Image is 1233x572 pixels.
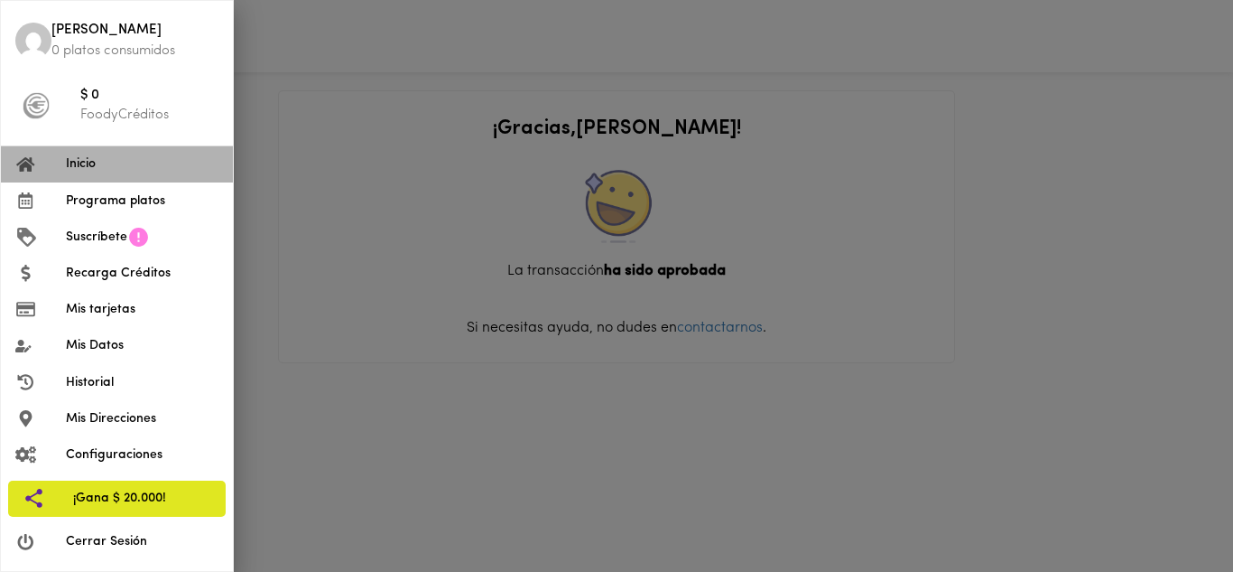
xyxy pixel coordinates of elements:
[66,409,218,428] span: Mis Direcciones
[66,336,218,355] span: Mis Datos
[66,228,127,247] span: Suscríbete
[51,42,218,61] p: 0 platos consumidos
[66,445,218,464] span: Configuraciones
[73,489,211,508] span: ¡Gana $ 20.000!
[66,264,218,283] span: Recarga Créditos
[80,106,218,125] p: FoodyCréditos
[23,92,50,119] img: foody-creditos-black.png
[66,155,218,173] span: Inicio
[51,21,218,42] span: [PERSON_NAME]
[66,300,218,319] span: Mis tarjetas
[1128,467,1215,554] iframe: Messagebird Livechat Widget
[66,192,218,211] span: Programa platos
[66,373,218,392] span: Historial
[80,86,218,107] span: $ 0
[66,532,218,551] span: Cerrar Sesión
